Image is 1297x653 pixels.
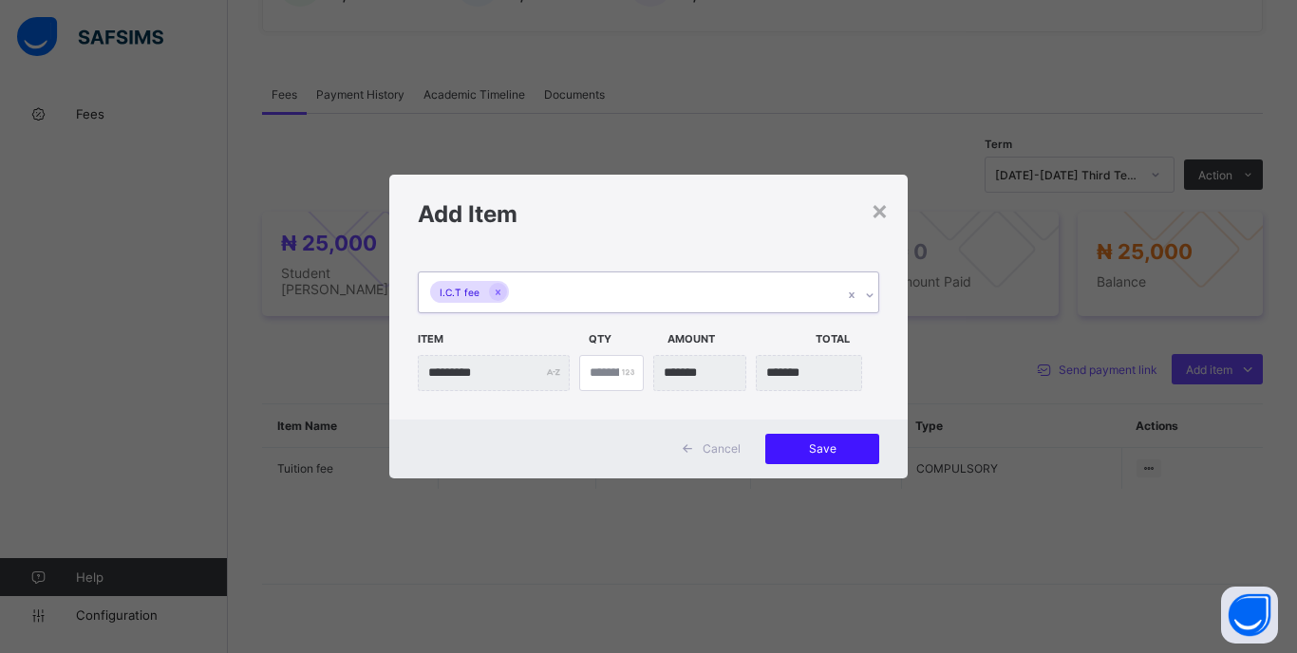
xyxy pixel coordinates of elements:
[418,200,879,228] h1: Add Item
[703,441,741,456] span: Cancel
[1221,587,1278,644] button: Open asap
[780,441,865,456] span: Save
[667,323,806,355] span: Amount
[430,281,489,303] div: I.C.T fee
[871,194,889,226] div: ×
[816,323,885,355] span: Total
[418,323,579,355] span: Item
[589,323,658,355] span: Qty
